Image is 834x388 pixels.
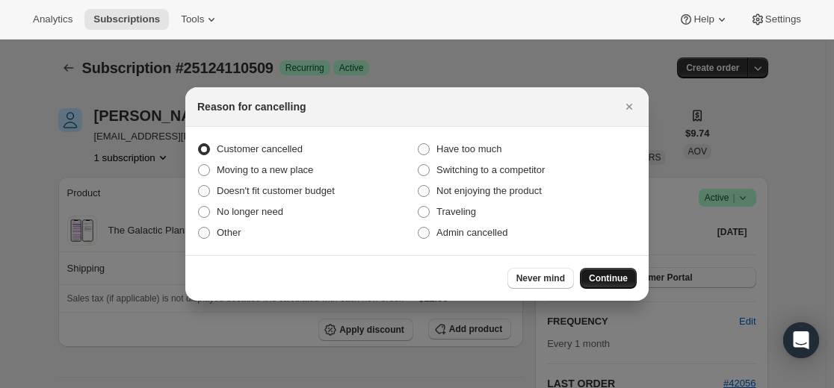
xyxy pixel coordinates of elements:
span: Switching to a competitor [436,164,545,175]
span: Moving to a new place [217,164,313,175]
span: Tools [181,13,204,25]
span: Admin cancelled [436,227,507,238]
span: Have too much [436,143,501,154]
button: Continue [580,268,637,289]
button: Analytics [24,9,81,30]
span: Traveling [436,206,476,217]
button: Help [670,9,738,30]
button: Settings [741,9,810,30]
span: Subscriptions [93,13,160,25]
span: Doesn't fit customer budget [217,185,335,196]
span: Never mind [516,272,565,284]
span: Continue [589,272,628,284]
span: Analytics [33,13,72,25]
span: Settings [765,13,801,25]
button: Close [619,96,640,117]
div: Open Intercom Messenger [783,322,819,358]
span: Help [694,13,714,25]
button: Tools [172,9,228,30]
span: No longer need [217,206,283,217]
button: Never mind [507,268,574,289]
span: Other [217,227,241,238]
span: Customer cancelled [217,143,303,154]
span: Not enjoying the product [436,185,542,196]
button: Subscriptions [84,9,169,30]
h2: Reason for cancelling [197,99,306,114]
